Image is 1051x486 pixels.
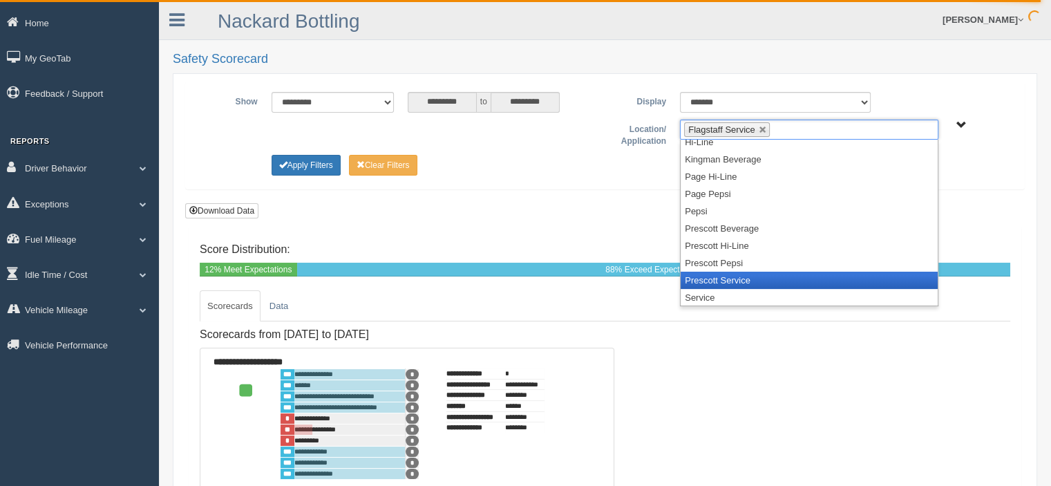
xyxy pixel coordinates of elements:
[200,290,261,322] a: Scorecards
[605,92,673,109] label: Display
[349,155,417,176] button: Change Filter Options
[272,155,341,176] button: Change Filter Options
[605,265,701,274] span: 88% Exceed Expectations
[185,203,258,218] button: Download Data
[681,185,938,203] li: Page Pepsi
[205,265,292,274] span: 12% Meet Expectations
[605,120,674,148] label: Location/ Application
[200,243,1010,256] h4: Score Distribution:
[681,151,938,168] li: Kingman Beverage
[688,124,755,135] span: Flagstaff Service
[196,92,265,109] label: Show
[262,290,296,322] a: Data
[218,10,359,32] a: Nackard Bottling
[200,328,614,341] h4: Scorecards from [DATE] to [DATE]
[681,272,938,289] li: Prescott Service
[681,203,938,220] li: Pepsi
[681,289,938,306] li: Service
[477,92,491,113] span: to
[681,254,938,272] li: Prescott Pepsi
[681,168,938,185] li: Page Hi-Line
[681,220,938,237] li: Prescott Beverage
[681,133,938,151] li: Hi-Line
[173,53,1037,66] h2: Safety Scorecard
[681,237,938,254] li: Prescott Hi-Line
